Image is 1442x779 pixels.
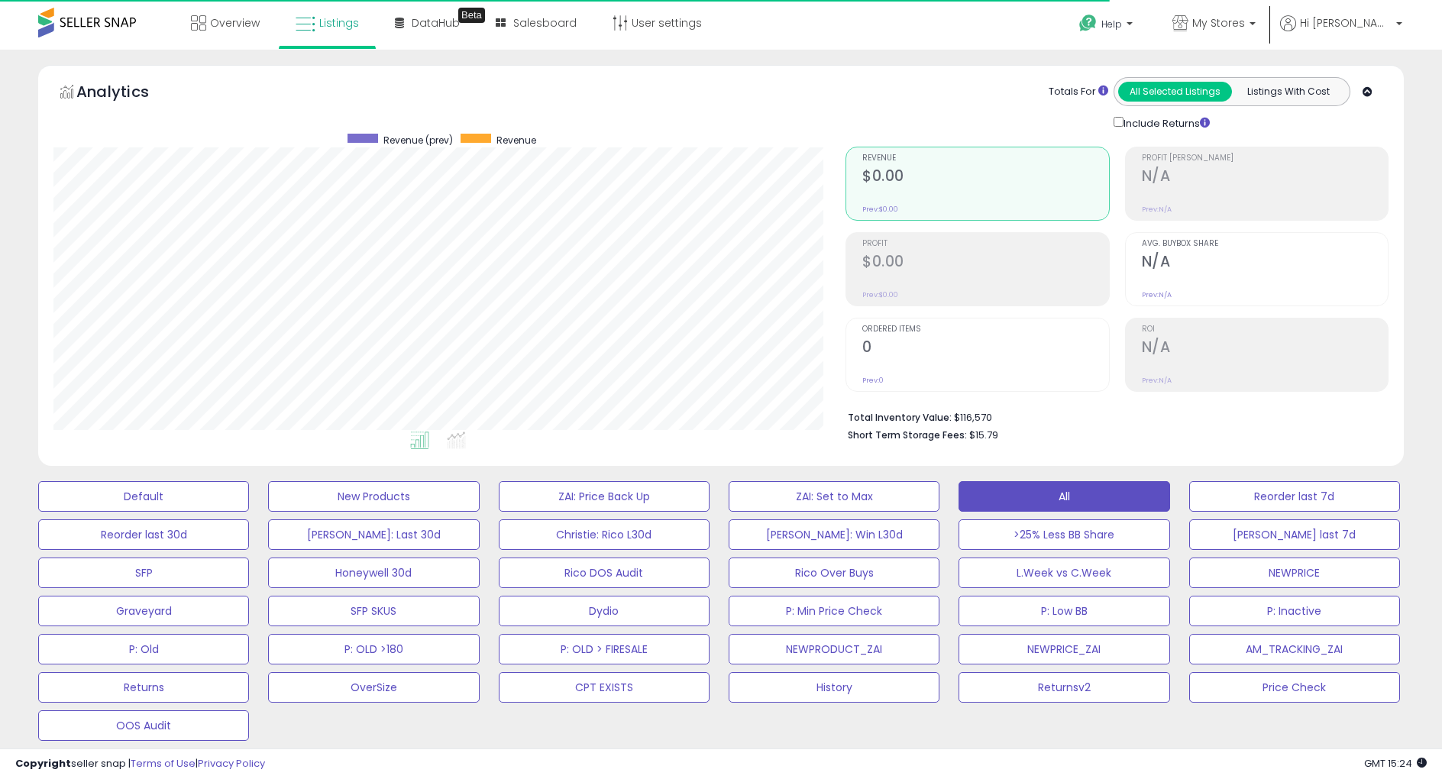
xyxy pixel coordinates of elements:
button: P: Old [38,634,249,664]
h2: N/A [1142,167,1388,188]
span: Hi [PERSON_NAME] [1300,15,1392,31]
li: $116,570 [848,407,1377,425]
button: Reorder last 7d [1189,481,1400,512]
button: Christie: Rico L30d [499,519,710,550]
button: Rico DOS Audit [499,558,710,588]
button: ZAI: Set to Max [729,481,939,512]
h2: N/A [1142,253,1388,273]
span: Overview [210,15,260,31]
button: Listings With Cost [1231,82,1345,102]
button: OOS Audit [38,710,249,741]
button: SFP SKUS [268,596,479,626]
div: Totals For [1049,85,1108,99]
button: L.Week vs C.Week [959,558,1169,588]
strong: Copyright [15,756,71,771]
b: Short Term Storage Fees: [848,428,967,441]
button: [PERSON_NAME]: Last 30d [268,519,479,550]
span: ROI [1142,325,1388,334]
button: P: OLD >180 [268,634,479,664]
i: Get Help [1078,14,1098,33]
a: Terms of Use [131,756,196,771]
button: Rico Over Buys [729,558,939,588]
button: Default [38,481,249,512]
button: P: Min Price Check [729,596,939,626]
small: Prev: $0.00 [862,290,898,299]
span: Revenue [496,134,536,147]
span: Profit [862,240,1108,248]
h2: $0.00 [862,253,1108,273]
button: Dydio [499,596,710,626]
button: [PERSON_NAME] last 7d [1189,519,1400,550]
small: Prev: N/A [1142,290,1172,299]
span: Revenue (prev) [383,134,453,147]
small: Prev: N/A [1142,205,1172,214]
button: Price Check [1189,672,1400,703]
button: >25% Less BB Share [959,519,1169,550]
span: My Stores [1192,15,1245,31]
button: Graveyard [38,596,249,626]
span: Ordered Items [862,325,1108,334]
button: SFP [38,558,249,588]
b: Total Inventory Value: [848,411,952,424]
span: $15.79 [969,428,998,442]
div: seller snap | | [15,757,265,771]
h2: N/A [1142,338,1388,359]
span: Profit [PERSON_NAME] [1142,154,1388,163]
button: CPT EXISTS [499,672,710,703]
button: All [959,481,1169,512]
h2: $0.00 [862,167,1108,188]
button: P: Low BB [959,596,1169,626]
button: OverSize [268,672,479,703]
span: Listings [319,15,359,31]
span: Avg. Buybox Share [1142,240,1388,248]
button: Returns [38,672,249,703]
small: Prev: $0.00 [862,205,898,214]
span: Revenue [862,154,1108,163]
div: Include Returns [1102,114,1228,131]
span: 2025-09-11 15:24 GMT [1364,756,1427,771]
button: Returnsv2 [959,672,1169,703]
small: Prev: 0 [862,376,884,385]
button: History [729,672,939,703]
button: ZAI: Price Back Up [499,481,710,512]
a: Help [1067,2,1148,50]
h5: Analytics [76,81,179,106]
button: All Selected Listings [1118,82,1232,102]
button: NEWPRICE [1189,558,1400,588]
span: Help [1101,18,1122,31]
a: Hi [PERSON_NAME] [1280,15,1402,50]
a: Privacy Policy [198,756,265,771]
button: Reorder last 30d [38,519,249,550]
div: Tooltip anchor [458,8,485,23]
button: Honeywell 30d [268,558,479,588]
button: NEWPRICE_ZAI [959,634,1169,664]
small: Prev: N/A [1142,376,1172,385]
button: P: Inactive [1189,596,1400,626]
button: New Products [268,481,479,512]
button: P: OLD > FIRESALE [499,634,710,664]
button: NEWPRODUCT_ZAI [729,634,939,664]
button: AM_TRACKING_ZAI [1189,634,1400,664]
h2: 0 [862,338,1108,359]
button: [PERSON_NAME]: Win L30d [729,519,939,550]
span: DataHub [412,15,460,31]
span: Salesboard [513,15,577,31]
